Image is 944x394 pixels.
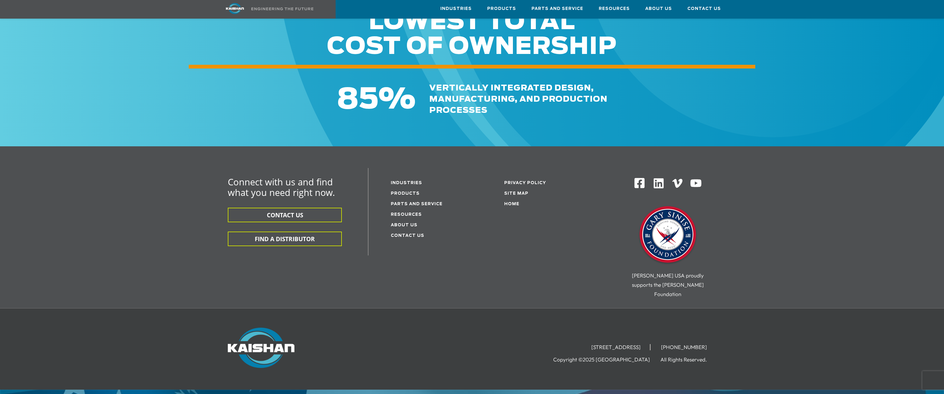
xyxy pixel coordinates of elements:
img: Engineering the future [251,7,313,10]
li: [PHONE_NUMBER] [652,344,716,350]
a: Parts and service [391,202,443,206]
span: vertically integrated design, manufacturing, and production processes [429,84,607,114]
span: % [378,86,416,114]
img: Facebook [634,177,645,189]
button: FIND A DISTRIBUTOR [228,232,342,246]
a: Home [504,202,519,206]
a: Site Map [504,192,528,196]
a: Industries [391,181,422,185]
li: All Rights Reserved. [660,356,716,363]
img: Gary Sinise Foundation [637,204,699,266]
span: About Us [645,5,672,12]
a: About Us [645,0,672,17]
img: Youtube [690,177,702,189]
span: Parts and Service [532,5,583,12]
a: Contact Us [391,234,424,238]
span: Industries [440,5,472,12]
a: Resources [391,213,422,217]
a: Privacy Policy [504,181,546,185]
a: Products [391,192,420,196]
a: About Us [391,223,417,227]
a: Products [487,0,516,17]
span: Products [487,5,516,12]
li: Copyright ©2025 [GEOGRAPHIC_DATA] [553,356,659,363]
a: Industries [440,0,472,17]
span: [PERSON_NAME] USA proudly supports the [PERSON_NAME] Foundation [632,272,704,297]
img: Vimeo [672,179,683,188]
button: CONTACT US [228,208,342,222]
img: Kaishan [228,328,294,368]
span: Contact Us [687,5,721,12]
a: Contact Us [687,0,721,17]
img: kaishan logo [212,3,258,14]
a: Parts and Service [532,0,583,17]
img: Linkedin [653,177,665,189]
a: Resources [599,0,630,17]
li: [STREET_ADDRESS] [582,344,651,350]
span: 85 [337,86,378,114]
span: Connect with us and find what you need right now. [228,176,335,198]
span: Resources [599,5,630,12]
